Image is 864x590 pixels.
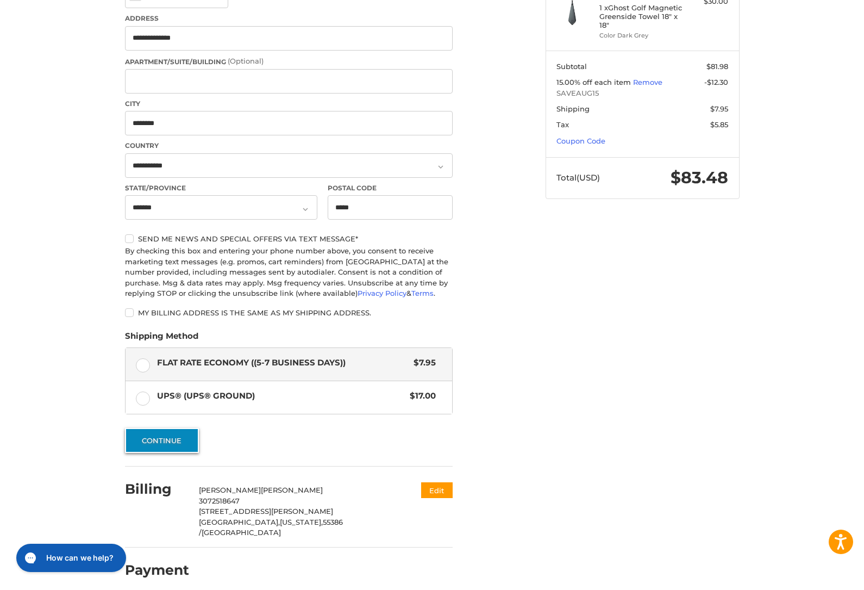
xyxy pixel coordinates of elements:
span: Subtotal [556,65,587,74]
small: (Optional) [228,60,264,69]
label: State/Province [125,187,317,196]
span: Tax [556,123,569,132]
h2: Billing [125,484,189,501]
a: Terms [411,292,434,301]
span: $7.95 [409,360,436,372]
span: SAVEAUG15 [556,91,728,102]
span: Flat Rate Economy ((5-7 Business Days)) [157,360,409,372]
span: $7.95 [710,108,728,116]
button: Edit [421,486,453,501]
li: Color Dark Grey [599,34,683,44]
legend: Shipping Method [125,333,198,351]
button: Continue [125,431,199,456]
span: UPS® (UPS® Ground) [157,393,405,406]
span: [PERSON_NAME] [199,489,261,498]
a: Coupon Code [556,140,605,148]
label: Postal Code [328,187,453,196]
iframe: Google Customer Reviews [774,561,864,590]
label: Country [125,144,453,154]
span: Shipping [556,108,590,116]
label: Address [125,17,453,27]
span: 3072518647 [199,500,240,508]
span: $17.00 [405,393,436,406]
h4: 1 x Ghost Golf Magnetic Greenside Towel 18" x 18" [599,7,683,33]
label: Apartment/Suite/Building [125,59,453,70]
span: Total (USD) [556,176,600,186]
a: Remove [633,81,662,90]
span: $5.85 [710,123,728,132]
label: My billing address is the same as my shipping address. [125,312,453,320]
span: 15.00% off each item [556,81,633,90]
h2: Payment [125,565,189,582]
label: City [125,102,453,112]
a: Privacy Policy [358,292,406,301]
span: [STREET_ADDRESS][PERSON_NAME] [199,510,333,519]
span: [US_STATE], [280,521,323,530]
span: [GEOGRAPHIC_DATA], [199,521,280,530]
span: $81.98 [706,65,728,74]
span: [GEOGRAPHIC_DATA] [202,531,281,540]
div: By checking this box and entering your phone number above, you consent to receive marketing text ... [125,249,453,302]
span: $83.48 [671,171,728,191]
iframe: Gorgias live chat messenger [11,543,129,579]
label: Send me news and special offers via text message* [125,238,453,246]
span: -$12.30 [704,81,728,90]
span: [PERSON_NAME] [261,489,323,498]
